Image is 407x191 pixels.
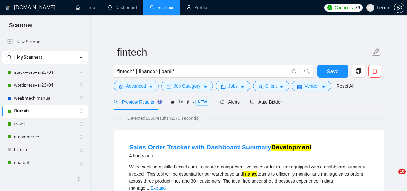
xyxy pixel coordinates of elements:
span: delete [369,68,381,74]
a: userProfile [187,5,207,10]
a: Expand [151,186,166,191]
a: dashboardDashboard [108,5,137,10]
span: setting [119,84,124,89]
span: holder [79,96,84,101]
span: Scanner [4,21,38,34]
span: bars [167,84,171,89]
span: user [368,5,373,10]
span: area-chart [170,100,175,104]
span: Detected 1356 results (2.70 seconds) [123,115,204,122]
a: homeHome [76,5,95,10]
a: wealthtech manual [14,92,75,105]
span: Job Category [174,82,200,90]
span: Auto Bidder [250,100,282,105]
iframe: Intercom live chat [385,169,401,185]
span: holder [79,134,84,139]
mark: finance [243,171,257,177]
li: New Scanner [2,35,88,48]
mark: Development [271,144,312,151]
span: 86 [355,4,360,11]
a: hrtech [14,143,75,156]
button: search [5,52,15,62]
span: double-left [77,176,83,182]
span: caret-down [149,84,153,89]
a: New Scanner [7,35,82,48]
span: search [114,100,118,104]
span: caret-down [203,84,208,89]
a: fintech [14,105,75,118]
span: edit [372,48,380,56]
input: Search Freelance Jobs... [117,67,289,75]
span: Preview Results [114,100,160,105]
button: userClientcaret-down [253,81,290,91]
span: holder [79,147,84,152]
span: caret-down [279,84,284,89]
span: NEW [195,99,209,106]
span: Alerts [220,100,240,105]
span: Save [327,67,338,75]
a: setting [394,5,404,10]
span: holder [79,160,84,165]
a: Sales Order Tracker with Dashboard SummaryDevelopment [129,144,312,151]
div: 4 hours ago [129,152,312,159]
span: holder [79,83,84,88]
button: barsJob Categorycaret-down [161,81,213,91]
span: setting [394,5,404,10]
a: chatbot [14,156,75,169]
button: Save [317,65,348,78]
span: Connects: [335,4,354,11]
span: notification [220,100,224,104]
span: ... [145,186,149,191]
button: folderJobscaret-down [216,81,250,91]
span: info-circle [292,69,296,73]
span: copy [352,68,365,74]
span: holder [79,70,84,75]
a: Reset All [337,82,354,90]
button: search [301,65,313,78]
span: Advanced [126,82,146,90]
a: wordpress+ai 23/04 [14,79,75,92]
img: upwork-logo.png [327,5,332,10]
span: Vendor [304,82,319,90]
button: settingAdvancedcaret-down [114,81,159,91]
span: user [258,84,263,89]
span: Insights [170,99,209,104]
span: caret-down [321,84,326,89]
a: stack+web+ai 23/04 [14,66,75,79]
button: idcardVendorcaret-down [292,81,331,91]
span: search [5,55,14,60]
button: delete [368,65,381,78]
span: holder [79,121,84,127]
button: setting [394,3,404,13]
span: robot [250,100,254,104]
button: copy [352,65,365,78]
span: folder [221,84,226,89]
span: My Scanners [17,51,42,64]
a: travel [14,118,75,130]
span: holder [79,109,84,114]
input: Scanner name... [117,44,371,60]
img: logo [5,3,10,13]
a: searchScanner [150,5,174,10]
span: caret-down [240,84,245,89]
span: Client [265,82,277,90]
span: Jobs [228,82,238,90]
div: Tooltip anchor [157,99,162,105]
span: search [301,68,313,74]
span: idcard [297,84,302,89]
a: e-commerce [14,130,75,143]
span: 10 [398,169,406,174]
